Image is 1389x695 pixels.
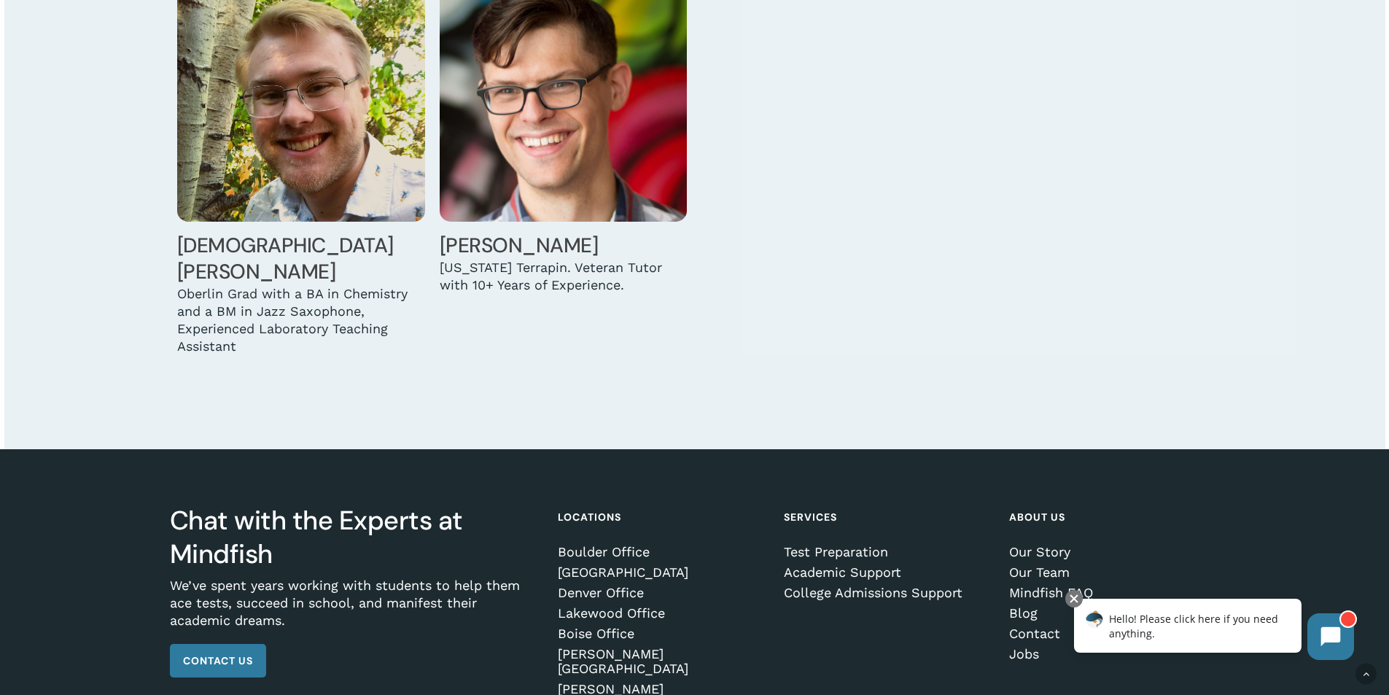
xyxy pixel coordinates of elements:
[1009,606,1214,621] a: Blog
[170,577,537,644] p: We’ve spent years working with students to help them ace tests, succeed in school, and manifest t...
[784,504,989,530] h4: Services
[177,285,425,355] div: Oberlin Grad with a BA in Chemistry and a BM in Jazz Saxophone, Experienced Laboratory Teaching A...
[440,259,688,294] div: [US_STATE] Terrapin. Veteran Tutor with 10+ Years of Experience.
[440,232,599,259] a: [PERSON_NAME]
[1009,504,1214,530] h4: About Us
[558,626,763,641] a: Boise Office
[1009,586,1214,600] a: Mindfish FAQ
[170,504,537,571] h3: Chat with the Experts at Mindfish
[1009,647,1214,661] a: Jobs
[170,644,266,677] a: Contact Us
[1009,545,1214,559] a: Our Story
[558,504,763,530] h4: Locations
[1009,565,1214,580] a: Our Team
[558,606,763,621] a: Lakewood Office
[784,586,989,600] a: College Admissions Support
[784,565,989,580] a: Academic Support
[558,545,763,559] a: Boulder Office
[784,545,989,559] a: Test Preparation
[1059,587,1369,675] iframe: Chatbot
[558,565,763,580] a: [GEOGRAPHIC_DATA]
[558,586,763,600] a: Denver Office
[1009,626,1214,641] a: Contact
[183,653,253,668] span: Contact Us
[177,232,394,285] a: [DEMOGRAPHIC_DATA][PERSON_NAME]
[558,647,763,676] a: [PERSON_NAME][GEOGRAPHIC_DATA]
